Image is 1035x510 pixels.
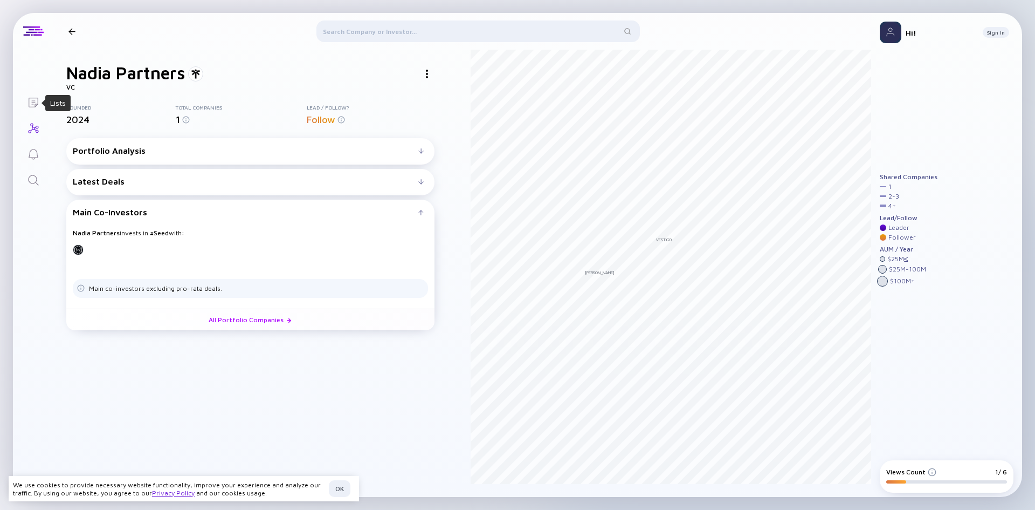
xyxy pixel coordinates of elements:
div: [PERSON_NAME] [585,270,615,275]
div: Views Count [886,468,936,476]
span: Follow [307,114,335,125]
div: Leader [888,224,909,232]
div: Main co-investors excluding pro-rata deals. [89,284,222,293]
div: Vestigo [656,237,672,242]
div: AUM / Year [880,246,937,253]
div: 2024 [66,114,176,125]
div: $ 25M - 100M [889,266,926,273]
div: $ 100M + [890,277,915,285]
div: Follower [888,234,916,241]
strong: # Seed [150,229,169,237]
div: Portfolio Analysis [73,146,418,155]
span: 1 [176,114,180,125]
img: Profile Picture [880,22,901,43]
span: invests in with: [73,229,184,237]
img: Investor Actions [426,70,428,78]
div: $ 25M [887,255,908,263]
div: Lead/Follow [880,214,937,222]
div: VC [66,83,434,91]
a: Investor Map [13,114,53,140]
a: Lists [13,89,53,114]
div: 4 + [888,202,896,210]
img: Info for Lead / Follow? [337,116,345,124]
div: Main Co-Investors [73,207,418,217]
h1: Nadia Partners [66,63,185,83]
img: Info for Total Companies [182,116,190,124]
img: Tags Dislacimer info icon [77,284,85,292]
div: Hi! [906,28,974,37]
button: Sign In [983,27,1009,38]
div: 1/ 6 [995,468,1007,476]
div: ≤ [904,255,908,263]
div: Lists [50,98,66,108]
div: Total Companies [176,104,307,111]
a: All Portfolio Companies [66,309,434,330]
div: 2 - 3 [888,193,899,200]
div: We use cookies to provide necessary website functionality, improve your experience and analyze ou... [13,481,325,497]
strong: Nadia Partners [73,229,120,237]
div: 1 [888,183,892,191]
div: Shared Companies [880,173,937,181]
a: Privacy Policy [152,489,195,497]
div: Founded [66,104,176,111]
a: Search [13,166,53,192]
div: Lead / Follow? [307,104,434,111]
button: OK [329,480,350,497]
a: Reminders [13,140,53,166]
div: Latest Deals [73,176,418,186]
